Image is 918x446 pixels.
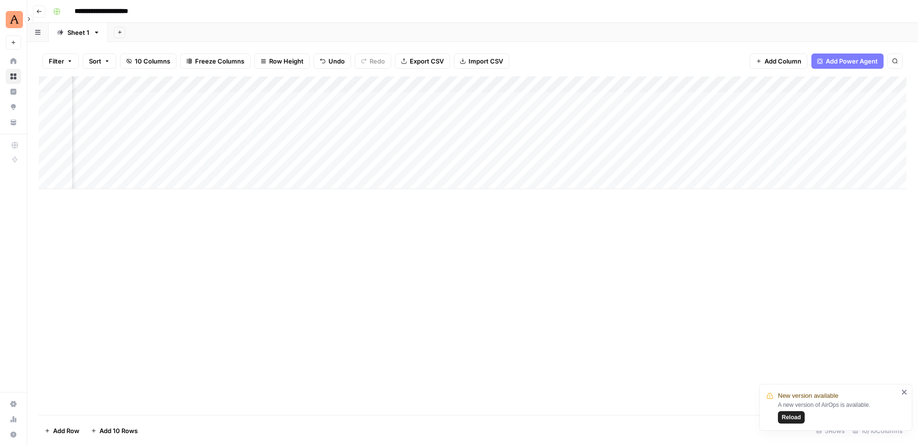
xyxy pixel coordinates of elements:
[43,53,79,69] button: Filter
[355,53,391,69] button: Redo
[328,56,345,66] span: Undo
[750,53,808,69] button: Add Column
[6,69,21,84] a: Browse
[120,53,176,69] button: 10 Columns
[395,53,450,69] button: Export CSV
[765,56,801,66] span: Add Column
[53,426,79,435] span: Add Row
[454,53,509,69] button: Import CSV
[99,426,138,435] span: Add 10 Rows
[370,56,385,66] span: Redo
[6,84,21,99] a: Insights
[778,391,838,401] span: New version available
[180,53,251,69] button: Freeze Columns
[778,411,805,424] button: Reload
[6,99,21,115] a: Opportunities
[6,115,21,130] a: Your Data
[6,427,21,442] button: Help + Support
[39,423,85,438] button: Add Row
[67,28,89,37] div: Sheet 1
[83,53,116,69] button: Sort
[49,56,64,66] span: Filter
[89,56,101,66] span: Sort
[49,23,108,42] a: Sheet 1
[314,53,351,69] button: Undo
[6,396,21,412] a: Settings
[782,413,801,422] span: Reload
[135,56,170,66] span: 10 Columns
[812,423,849,438] div: 5 Rows
[849,423,907,438] div: 10/10 Columns
[778,401,898,424] div: A new version of AirOps is available.
[469,56,503,66] span: Import CSV
[195,56,244,66] span: Freeze Columns
[410,56,444,66] span: Export CSV
[826,56,878,66] span: Add Power Agent
[269,56,304,66] span: Row Height
[254,53,310,69] button: Row Height
[6,8,21,32] button: Workspace: Animalz
[6,11,23,28] img: Animalz Logo
[901,388,908,396] button: close
[85,423,143,438] button: Add 10 Rows
[6,412,21,427] a: Usage
[811,53,884,69] button: Add Power Agent
[6,53,21,69] a: Home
